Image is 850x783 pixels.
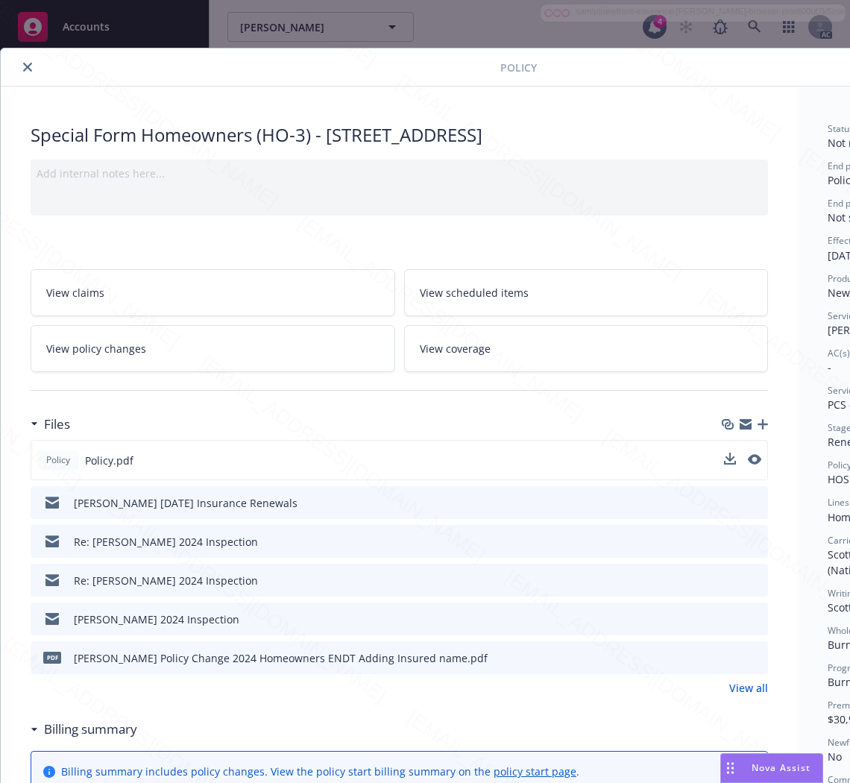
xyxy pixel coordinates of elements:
[31,415,70,434] div: Files
[725,611,737,627] button: download file
[720,753,823,783] button: Nova Assist
[749,573,762,588] button: preview file
[749,495,762,511] button: preview file
[31,269,395,316] a: View claims
[43,652,61,663] span: pdf
[74,650,488,666] div: [PERSON_NAME] Policy Change 2024 Homeowners ENDT Adding Insured name.pdf
[724,453,736,465] button: download file
[749,611,762,627] button: preview file
[725,495,737,511] button: download file
[725,650,737,666] button: download file
[725,534,737,550] button: download file
[420,341,491,356] span: View coverage
[44,720,137,739] h3: Billing summary
[828,360,831,374] span: -
[46,341,146,356] span: View policy changes
[31,720,137,739] div: Billing summary
[721,754,740,782] div: Drag to move
[85,453,133,468] span: Policy.pdf
[748,453,761,468] button: preview file
[500,60,537,75] span: Policy
[74,573,258,588] div: Re: [PERSON_NAME] 2024 Inspection
[46,285,104,301] span: View claims
[828,749,842,764] span: No
[752,761,810,774] span: Nova Assist
[74,495,297,511] div: [PERSON_NAME] [DATE] Insurance Renewals
[749,534,762,550] button: preview file
[31,325,395,372] a: View policy changes
[74,534,258,550] div: Re: [PERSON_NAME] 2024 Inspection
[44,415,70,434] h3: Files
[748,454,761,465] button: preview file
[749,650,762,666] button: preview file
[19,58,37,76] button: close
[404,325,769,372] a: View coverage
[43,453,73,467] span: Policy
[74,611,239,627] div: [PERSON_NAME] 2024 Inspection
[725,573,737,588] button: download file
[31,122,768,148] div: Special Form Homeowners (HO-3) - [STREET_ADDRESS]
[404,269,769,316] a: View scheduled items
[37,166,762,181] div: Add internal notes here...
[729,680,768,696] a: View all
[494,764,576,779] a: policy start page
[61,764,579,779] div: Billing summary includes policy changes. View the policy start billing summary on the .
[420,285,529,301] span: View scheduled items
[828,347,850,359] span: AC(s)
[724,453,736,468] button: download file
